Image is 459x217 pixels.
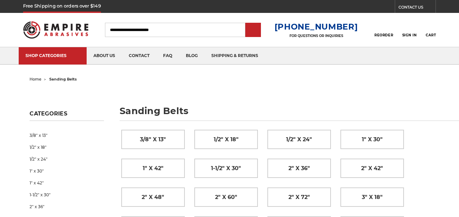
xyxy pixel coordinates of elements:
h5: Categories [30,110,104,121]
a: about us [87,47,122,65]
span: 3" x 18" [362,192,383,203]
a: 1-1/2" x 30" [195,159,258,178]
span: 3/8" x 13" [140,134,166,145]
a: 1" x 30" [341,130,404,149]
a: home [30,77,41,82]
a: faq [156,47,179,65]
span: 2" x 72" [288,192,310,203]
a: 2" x 72" [268,188,331,206]
span: 1/2" x 24" [286,134,312,145]
a: contact [122,47,156,65]
a: 2" x 36" [268,159,331,178]
a: 1-1/2" x 30" [30,189,104,201]
a: 3" x 18" [341,188,404,206]
a: 1/2" x 18" [30,141,104,153]
img: Empire Abrasives [23,17,88,42]
span: Reorder [374,33,393,37]
span: 2" x 42" [361,163,383,174]
span: 1" x 30" [362,134,383,145]
a: 3/8" x 13" [122,130,184,149]
span: 2" x 60" [215,192,237,203]
a: 1" x 42" [30,177,104,189]
a: 2" x 60" [195,188,258,206]
span: 1-1/2" x 30" [211,163,241,174]
span: 2" x 48" [142,192,164,203]
span: Cart [426,33,436,37]
a: 2" x 48" [122,188,184,206]
a: 1" x 42" [122,159,184,178]
a: 1" x 30" [30,165,104,177]
a: blog [179,47,205,65]
a: shipping & returns [205,47,265,65]
p: FOR QUESTIONS OR INQUIRIES [275,34,358,38]
a: 1/2" x 24" [268,130,331,149]
a: 1/2" x 24" [30,153,104,165]
a: 1/2" x 18" [195,130,258,149]
span: Sign In [402,33,417,37]
div: SHOP CATEGORIES [25,53,80,58]
a: Reorder [374,22,393,37]
a: CONTACT US [399,3,436,13]
a: 3/8" x 13" [30,129,104,141]
a: [PHONE_NUMBER] [275,22,358,32]
span: 1/2" x 18" [214,134,239,145]
span: 1" x 42" [143,163,163,174]
input: Submit [246,23,260,37]
a: Cart [426,22,436,37]
span: sanding belts [49,77,77,82]
a: 2" x 42" [341,159,404,178]
a: 2" x 36" [30,201,104,213]
span: 2" x 36" [288,163,310,174]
